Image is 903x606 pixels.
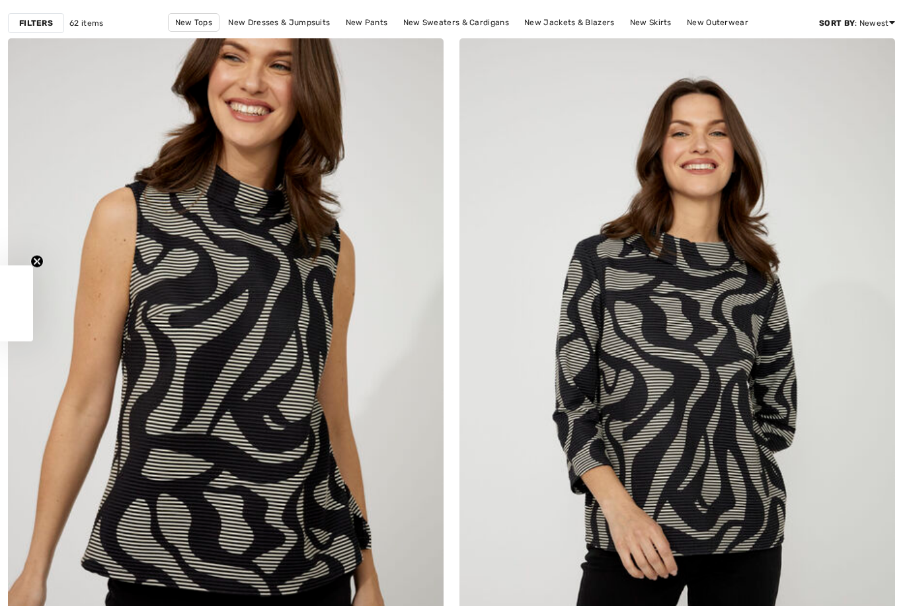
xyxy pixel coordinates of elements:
a: New Sweaters & Cardigans [397,14,516,31]
a: New Skirts [623,14,678,31]
a: New Outerwear [680,14,755,31]
a: New Jackets & Blazers [518,14,621,31]
strong: Sort By [819,19,855,28]
div: : Newest [819,17,895,29]
a: New Tops [168,13,219,32]
a: New Dresses & Jumpsuits [221,14,336,31]
span: 62 items [69,17,103,29]
button: Close teaser [30,254,44,268]
a: New Pants [339,14,395,31]
strong: Filters [19,17,53,29]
